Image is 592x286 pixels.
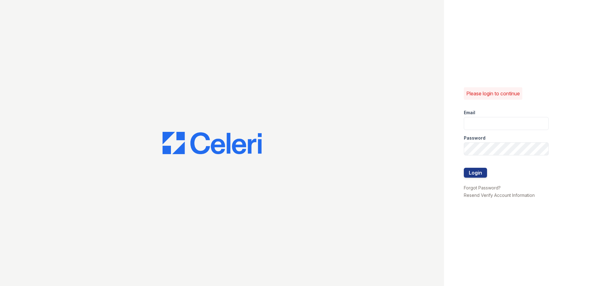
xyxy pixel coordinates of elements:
label: Password [464,135,485,141]
p: Please login to continue [466,90,520,97]
button: Login [464,168,487,178]
img: CE_Logo_Blue-a8612792a0a2168367f1c8372b55b34899dd931a85d93a1a3d3e32e68fde9ad4.png [163,132,262,154]
label: Email [464,110,475,116]
a: Resend Verify Account Information [464,193,535,198]
a: Forgot Password? [464,185,501,190]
